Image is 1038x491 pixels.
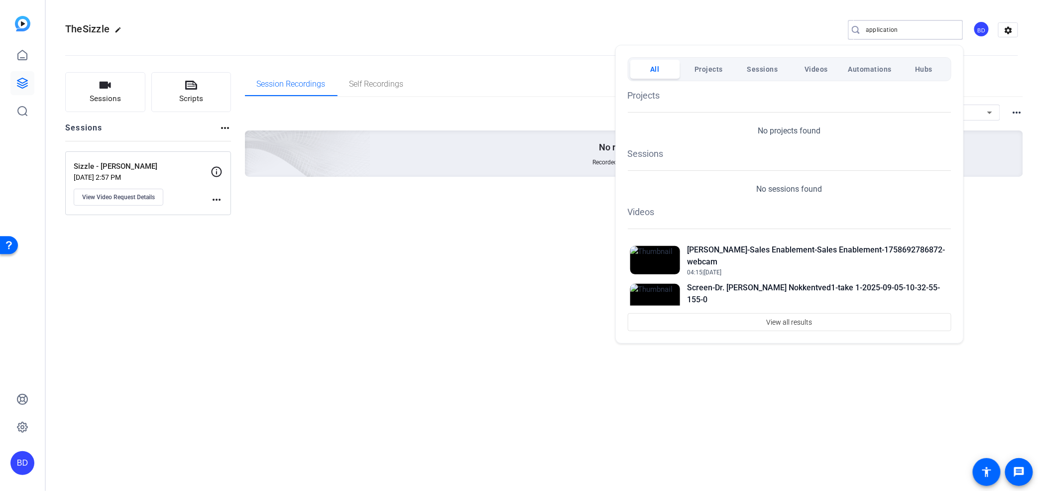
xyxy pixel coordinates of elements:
button: View all results [628,313,951,331]
span: Projects [694,60,723,78]
h1: Sessions [628,147,951,160]
span: | [703,269,704,276]
h1: Videos [628,205,951,219]
span: Automations [848,60,892,78]
span: [DATE] [704,269,722,276]
h1: Projects [628,89,951,102]
p: No projects found [758,125,821,137]
span: View all results [767,313,812,332]
span: 04:15 [688,269,703,276]
span: All [650,60,660,78]
p: No sessions found [757,183,822,195]
h2: Screen-Dr. [PERSON_NAME] Nokkentved1-take 1-2025-09-05-10-32-55-155-0 [688,282,949,306]
h2: [PERSON_NAME]-Sales Enablement-Sales Enablement-1758692786872-webcam [688,244,949,268]
img: Thumbnail [630,246,680,274]
img: Thumbnail [630,284,680,312]
span: Sessions [747,60,778,78]
span: Hubs [915,60,932,78]
span: Videos [805,60,828,78]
